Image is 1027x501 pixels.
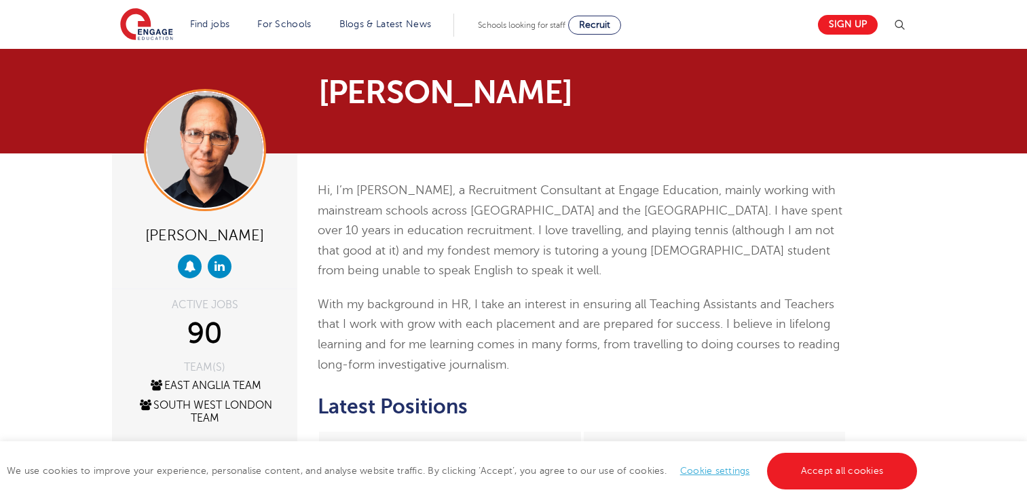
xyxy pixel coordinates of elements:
h1: [PERSON_NAME] [318,76,641,109]
a: Blogs & Latest News [339,19,432,29]
div: [PERSON_NAME] [122,221,287,248]
img: Engage Education [120,8,173,42]
a: Sign up [818,15,878,35]
h2: Latest Positions [318,395,846,418]
a: East Anglia Team [149,379,261,392]
a: Find jobs [190,19,230,29]
a: South West London Team [138,399,272,424]
span: Schools looking for staff [478,20,565,30]
a: Accept all cookies [767,453,918,489]
a: For Schools [257,19,311,29]
div: TEAM(S) [122,362,287,373]
p: With my background in HR, I take an interest in ensuring all Teaching Assistants and Teachers tha... [318,295,846,375]
a: Cookie settings [680,466,750,476]
span: Recruit [579,20,610,30]
span: We use cookies to improve your experience, personalise content, and analyse website traffic. By c... [7,466,920,476]
div: ACTIVE JOBS [122,299,287,310]
a: Recruit [568,16,621,35]
p: Hi, I’m [PERSON_NAME], a Recruitment Consultant at Engage Education, mainly working with mainstre... [318,181,846,281]
div: 90 [122,317,287,351]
